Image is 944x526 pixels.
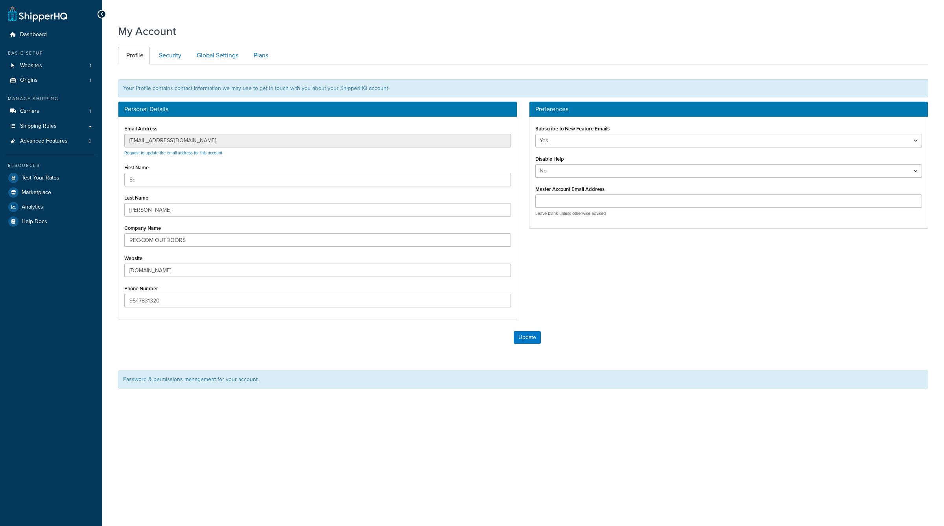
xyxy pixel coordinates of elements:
[6,59,96,73] a: Websites 1
[535,211,922,216] p: Leave blank unless otherwise advised
[118,79,928,97] div: Your Profile contains contact information we may use to get in touch with you about your ShipperH...
[6,171,96,185] a: Test Your Rates
[6,134,96,148] li: Advanced Features
[6,185,96,200] a: Marketplace
[20,108,39,115] span: Carriers
[124,165,149,170] label: First Name
[118,24,176,39] h1: My Account
[124,225,161,231] label: Company Name
[88,138,91,145] span: 0
[188,47,245,64] a: Global Settings
[6,119,96,134] a: Shipping Rules
[6,134,96,148] a: Advanced Features 0
[514,331,541,344] button: Update
[6,27,96,42] a: Dashboard
[535,186,605,192] label: Master Account Email Address
[151,47,188,64] a: Security
[8,6,67,22] a: ShipperHQ Home
[535,156,564,162] label: Disable Help
[6,104,96,119] a: Carriers 1
[20,138,68,145] span: Advanced Features
[20,123,57,130] span: Shipping Rules
[6,50,96,57] div: Basic Setup
[22,204,43,211] span: Analytics
[6,162,96,169] div: Resources
[6,104,96,119] li: Carriers
[6,200,96,214] a: Analytics
[245,47,275,64] a: Plans
[118,370,928,389] div: Password & permissions management for your account.
[90,77,91,84] span: 1
[6,59,96,73] li: Websites
[535,126,610,132] label: Subscribe to New Feature Emails
[20,31,47,38] span: Dashboard
[124,286,158,291] label: Phone Number
[124,106,511,113] h3: Personal Details
[90,108,91,115] span: 1
[124,126,157,132] label: Email Address
[20,62,42,69] span: Websites
[90,62,91,69] span: 1
[22,189,51,196] span: Marketplace
[124,195,148,201] label: Last Name
[118,47,150,64] a: Profile
[124,150,222,156] a: Request to update the email address for this account
[124,255,142,261] label: Website
[22,175,59,181] span: Test Your Rates
[535,106,922,113] h3: Preferences
[20,77,38,84] span: Origins
[6,73,96,88] a: Origins 1
[22,218,47,225] span: Help Docs
[6,95,96,102] div: Manage Shipping
[6,214,96,229] a: Help Docs
[6,73,96,88] li: Origins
